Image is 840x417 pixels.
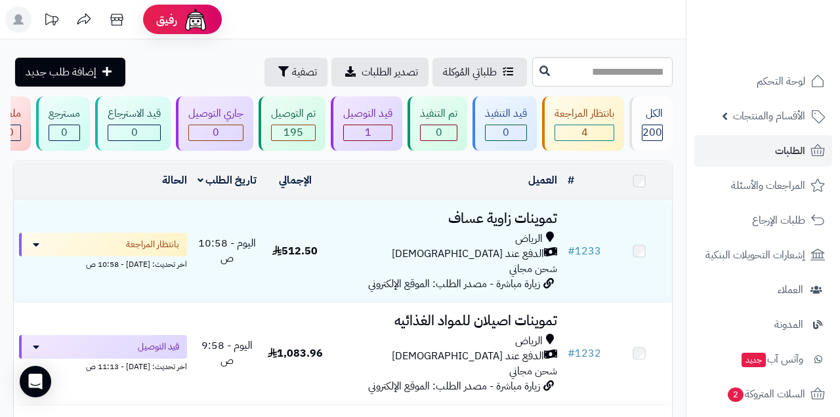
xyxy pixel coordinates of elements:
[189,125,243,140] div: 0
[726,385,805,403] span: السلات المتروكة
[470,96,539,151] a: قيد التنفيذ 0
[368,276,540,292] span: زيارة مباشرة - مصدر الطلب: الموقع الإلكتروني
[642,106,663,121] div: الكل
[173,96,256,151] a: جاري التوصيل 0
[742,353,766,367] span: جديد
[420,106,457,121] div: تم التنفيذ
[131,125,138,140] span: 0
[694,205,832,236] a: طلبات الإرجاع
[272,243,318,259] span: 512.50
[126,238,179,251] span: بانتظار المراجعة
[503,125,509,140] span: 0
[515,334,543,349] span: الرياض
[694,66,832,97] a: لوحة التحكم
[328,96,405,151] a: قيد التوصيل 1
[256,96,328,151] a: تم التوصيل 195
[182,7,209,33] img: ai-face.png
[279,172,312,188] a: الإجمالي
[752,211,805,229] span: طلبات الإرجاع
[20,366,51,397] div: Open Intercom Messenger
[271,106,316,121] div: تم التوصيل
[331,58,429,87] a: تصدير الطلبات
[740,350,803,368] span: وآتس آب
[775,142,805,160] span: الطلبات
[443,64,497,80] span: طلباتي المُوكلة
[362,64,418,80] span: تصدير الطلبات
[509,363,557,379] span: شحن مجاني
[432,58,527,87] a: طلباتي المُوكلة
[188,106,243,121] div: جاري التوصيل
[292,64,317,80] span: تصفية
[19,256,187,270] div: اخر تحديث: [DATE] - 10:58 ص
[392,247,544,262] span: الدفع عند [DEMOGRAPHIC_DATA]
[365,125,371,140] span: 1
[528,172,557,188] a: العميل
[694,344,832,375] a: وآتس آبجديد
[694,135,832,167] a: الطلبات
[162,172,187,188] a: الحالة
[509,261,557,277] span: شحن مجاني
[694,239,832,271] a: إشعارات التحويلات البنكية
[61,125,68,140] span: 0
[93,96,173,151] a: قيد الاسترجاع 0
[1,125,20,140] div: 0
[694,170,832,201] a: المراجعات والأسئلة
[198,172,257,188] a: تاريخ الطلب
[343,106,392,121] div: قيد التوصيل
[485,106,527,121] div: قيد التنفيذ
[627,96,675,151] a: الكل200
[568,346,575,361] span: #
[568,243,575,259] span: #
[15,58,125,87] a: إضافة طلب جديد
[264,58,327,87] button: تصفية
[555,125,614,140] div: 4
[515,231,543,247] span: الرياض
[33,96,93,151] a: مسترجع 0
[392,349,544,364] span: الدفع عند [DEMOGRAPHIC_DATA]
[49,106,80,121] div: مسترجع
[581,125,588,140] span: 4
[733,107,805,125] span: الأقسام والمنتجات
[728,387,744,402] span: 2
[757,72,805,90] span: لوحة التحكم
[436,125,442,140] span: 0
[272,125,315,140] div: 195
[201,338,253,368] span: اليوم - 9:58 ص
[156,12,177,28] span: رفيق
[421,125,457,140] div: 0
[198,235,256,266] span: اليوم - 10:58 ص
[108,125,160,140] div: 0
[486,125,526,140] div: 0
[731,176,805,195] span: المراجعات والأسئلة
[213,125,219,140] span: 0
[694,274,832,306] a: العملاء
[705,246,805,264] span: إشعارات التحويلات البنكية
[108,106,161,121] div: قيد الاسترجاع
[555,106,614,121] div: بانتظار المراجعة
[26,64,96,80] span: إضافة طلب جديد
[344,125,392,140] div: 1
[642,125,662,140] span: 200
[694,378,832,410] a: السلات المتروكة2
[138,340,179,353] span: قيد التوصيل
[268,346,323,361] span: 1,083.96
[568,346,601,361] a: #1232
[778,281,803,299] span: العملاء
[774,315,803,334] span: المدونة
[405,96,470,151] a: تم التنفيذ 0
[694,309,832,340] a: المدونة
[7,125,14,140] span: 0
[539,96,627,151] a: بانتظار المراجعة 4
[35,7,68,36] a: تحديثات المنصة
[568,243,601,259] a: #1233
[19,359,187,372] div: اخر تحديث: [DATE] - 11:13 ص
[333,313,557,328] h3: تموينات اصيلان للمواد الغذائيه
[283,125,303,140] span: 195
[568,172,574,188] a: #
[751,37,828,64] img: logo-2.png
[49,125,79,140] div: 0
[333,211,557,226] h3: تموينات زاوية عساف
[368,378,540,394] span: زيارة مباشرة - مصدر الطلب: الموقع الإلكتروني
